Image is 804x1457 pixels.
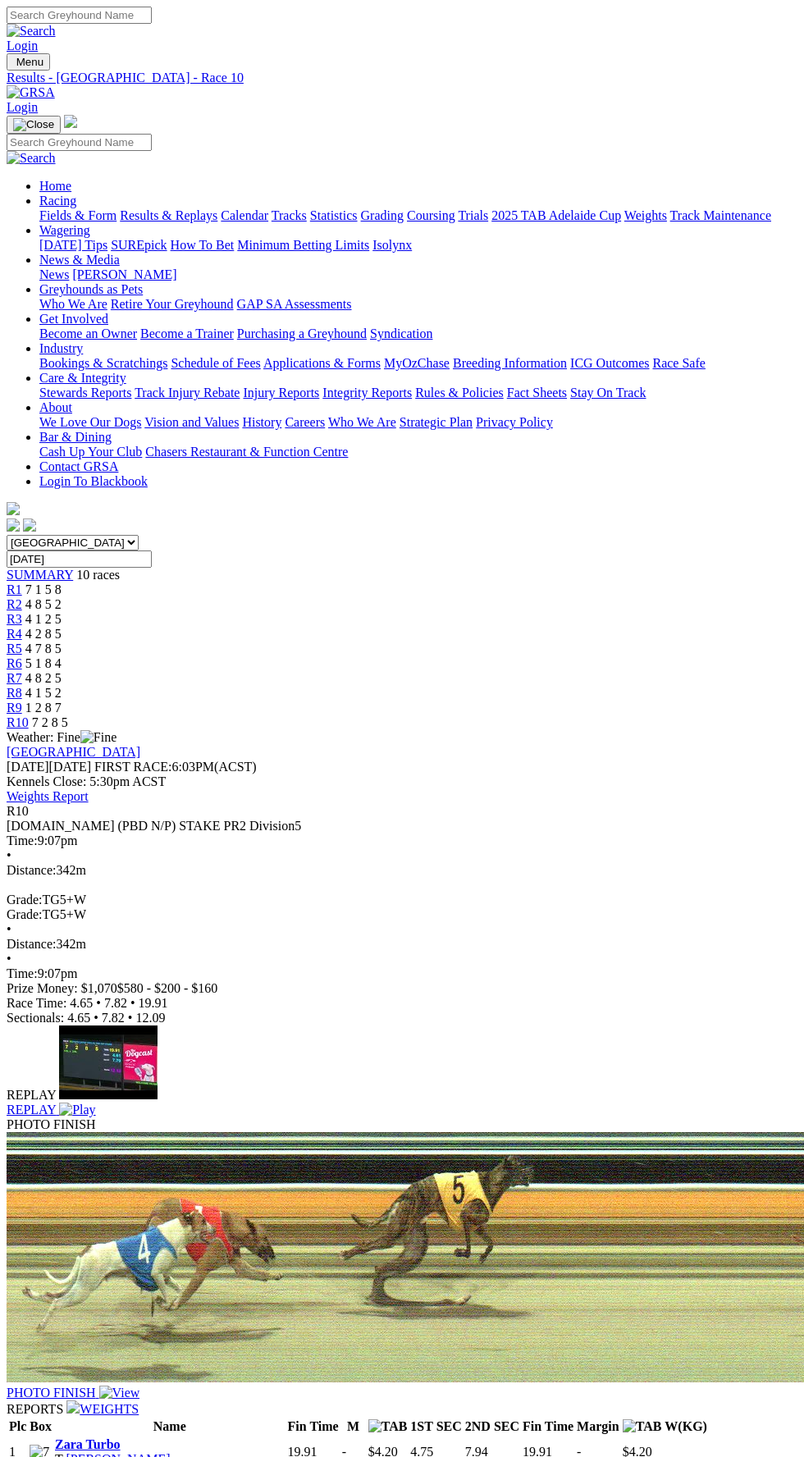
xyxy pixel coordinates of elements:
a: History [242,415,281,429]
a: Racing [39,194,76,208]
th: Name [54,1418,286,1435]
a: R9 [7,701,22,715]
a: GAP SA Assessments [237,297,352,311]
a: [DATE] Tips [39,238,107,252]
span: • [94,1011,98,1025]
div: Greyhounds as Pets [39,297,797,312]
a: Cash Up Your Club [39,445,142,459]
div: Racing [39,208,797,223]
img: twitter.svg [23,518,36,532]
a: R1 [7,582,22,596]
a: SUREpick [111,238,167,252]
a: [GEOGRAPHIC_DATA] [7,745,140,759]
th: Fin Time [287,1418,340,1435]
a: [PERSON_NAME] [72,267,176,281]
a: Who We Are [39,297,107,311]
th: 2ND SEC [464,1418,520,1435]
span: Time: [7,966,38,980]
span: R7 [7,671,22,685]
div: Get Involved [39,327,797,341]
a: Industry [39,341,83,355]
a: Results & Replays [120,208,217,222]
span: 4 8 5 2 [25,597,62,611]
div: 342m [7,937,797,952]
a: Rules & Policies [415,386,504,400]
a: R3 [7,612,22,626]
span: 5 1 8 4 [25,656,62,670]
a: Greyhounds as Pets [39,282,143,296]
a: Calendar [221,208,268,222]
img: file-red.svg [66,1400,80,1414]
span: PHOTO FINISH [7,1386,96,1400]
span: Menu [16,56,43,68]
span: Race Time: [7,996,66,1010]
a: Stewards Reports [39,386,131,400]
span: 4 1 2 5 [25,612,62,626]
img: default.jpg [59,1025,158,1099]
span: 10 races [76,568,120,582]
a: News & Media [39,253,120,267]
span: • [7,848,11,862]
div: 9:07pm [7,834,797,848]
th: Plc [8,1418,27,1435]
th: Box [29,1418,53,1435]
span: 4 1 5 2 [25,686,62,700]
a: MyOzChase [384,356,450,370]
a: Retire Your Greyhound [111,297,234,311]
div: TG5+W [7,893,797,907]
span: R2 [7,597,22,611]
span: Distance: [7,937,56,951]
div: TG5+W [7,907,797,922]
a: Track Maintenance [670,208,771,222]
a: Statistics [310,208,358,222]
a: R4 [7,627,22,641]
a: Isolynx [372,238,412,252]
div: About [39,415,797,430]
a: Schedule of Fees [171,356,260,370]
a: Purchasing a Greyhound [237,327,367,340]
img: View [99,1386,140,1400]
a: Coursing [407,208,455,222]
a: How To Bet [171,238,235,252]
a: Tracks [272,208,307,222]
span: 7.82 [102,1011,125,1025]
div: 9:07pm [7,966,797,981]
a: Login To Blackbook [39,474,148,488]
a: Weights [624,208,667,222]
a: Become an Owner [39,327,137,340]
a: Race Safe [652,356,705,370]
a: 2025 TAB Adelaide Cup [491,208,621,222]
span: R10 [7,715,29,729]
a: Who We Are [328,415,396,429]
input: Search [7,134,152,151]
a: Bookings & Scratchings [39,356,167,370]
a: Syndication [370,327,432,340]
button: Toggle navigation [7,53,50,71]
span: Distance: [7,863,56,877]
th: 1ST SEC [409,1418,462,1435]
a: Chasers Restaurant & Function Centre [145,445,348,459]
a: We Love Our Dogs [39,415,141,429]
span: 6:03PM(ACST) [94,760,257,774]
a: Track Injury Rebate [135,386,240,400]
a: Weights Report [7,789,89,803]
a: About [39,400,72,414]
a: Login [7,39,38,53]
img: TAB [623,1419,662,1434]
span: Sectionals: [7,1011,64,1025]
span: R10 [7,804,29,818]
a: Results - [GEOGRAPHIC_DATA] - Race 10 [7,71,797,85]
a: Injury Reports [243,386,319,400]
a: Integrity Reports [322,386,412,400]
span: 19.91 [139,996,168,1010]
span: • [96,996,101,1010]
span: Time: [7,834,38,847]
th: Margin [576,1418,620,1435]
a: Privacy Policy [476,415,553,429]
span: $580 - $200 - $160 [117,981,218,995]
img: Fine [80,730,116,745]
input: Select date [7,550,152,568]
a: Contact GRSA [39,459,118,473]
